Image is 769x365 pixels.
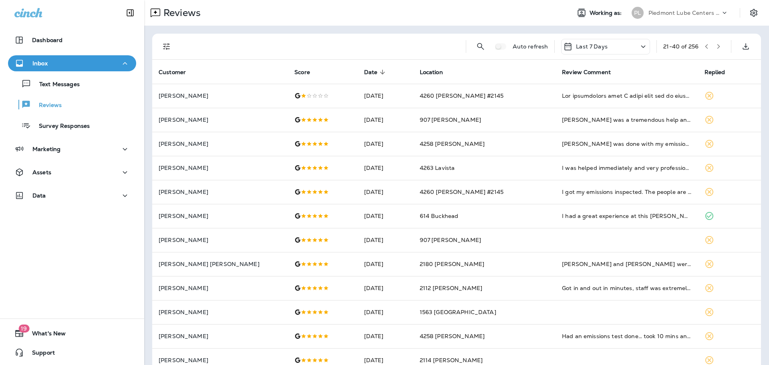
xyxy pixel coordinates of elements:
p: [PERSON_NAME] [159,237,282,243]
td: [DATE] [358,276,413,300]
button: Data [8,188,136,204]
button: Reviews [8,96,136,113]
div: Pablo was a tremendous help and checked out all of details on my car [562,116,691,124]
span: 2180 [PERSON_NAME] [420,260,485,268]
td: [DATE] [358,180,413,204]
p: Reviews [160,7,201,19]
p: Piedmont Lube Centers LLC [648,10,721,16]
button: Support [8,345,136,361]
div: Jiffy was done with my emissions in a literal jiffy lol! Space is clean, comfortable and has chai... [562,140,691,148]
div: 21 - 40 of 256 [663,43,699,50]
p: Text Messages [31,81,80,89]
button: Collapse Sidebar [119,5,141,21]
span: Customer [159,69,186,76]
p: [PERSON_NAME] [159,357,282,363]
span: Date [364,69,388,76]
span: Score [294,69,320,76]
span: Replied [705,69,736,76]
td: [DATE] [358,204,413,228]
p: [PERSON_NAME] [159,309,282,315]
p: [PERSON_NAME] [159,189,282,195]
span: 4258 [PERSON_NAME] [420,333,485,340]
span: Location [420,69,443,76]
span: Review Comment [562,69,611,76]
div: I had a great experience at this Jiffy Lube. I love the service at this center on Roswell Road. [562,212,691,220]
span: 4260 [PERSON_NAME] #2145 [420,92,503,99]
span: Score [294,69,310,76]
p: [PERSON_NAME] [PERSON_NAME] [159,261,282,267]
p: [PERSON_NAME] [159,117,282,123]
span: 2114 [PERSON_NAME] [420,357,483,364]
div: Jessie and Michael were very thorough and friendly. Very knowledgeable, and VERY fast service. Al... [562,260,691,268]
span: 614 Buckhead [420,212,459,220]
button: Survey Responses [8,117,136,134]
p: [PERSON_NAME] [159,285,282,291]
span: Working as: [590,10,624,16]
button: Inbox [8,55,136,71]
p: Survey Responses [31,123,90,130]
span: 4258 [PERSON_NAME] [420,140,485,147]
button: Search Reviews [473,38,489,54]
span: 4260 [PERSON_NAME] #2145 [420,188,503,196]
span: 1563 [GEOGRAPHIC_DATA] [420,309,496,316]
p: Last 7 Days [576,43,608,50]
td: [DATE] [358,108,413,132]
td: [DATE] [358,324,413,348]
button: Marketing [8,141,136,157]
p: [PERSON_NAME] [159,333,282,339]
p: Reviews [31,102,62,109]
button: Settings [747,6,761,20]
button: Assets [8,164,136,180]
td: [DATE] [358,84,413,108]
p: Auto refresh [513,43,548,50]
button: Text Messages [8,75,136,92]
td: [DATE] [358,132,413,156]
p: Marketing [32,146,60,152]
div: Got in and out in minutes, staff was extremely friendly. Highly recommended [562,284,691,292]
p: [PERSON_NAME] [159,93,282,99]
span: 19 [18,325,29,333]
span: Date [364,69,378,76]
button: Filters [159,38,175,54]
div: PL [632,7,644,19]
div: I was helped immediately and very professionally. Thanks for good service and will referral of an... [562,164,691,172]
td: [DATE] [358,228,413,252]
span: What's New [24,330,66,340]
span: Location [420,69,453,76]
button: Dashboard [8,32,136,48]
span: Replied [705,69,725,76]
td: [DATE] [358,300,413,324]
div: Had an emissions test done… took 10 mins and cost 25 … Very friendly and respectful. They provide... [562,332,691,340]
div: I got my emissions inspected. The people are so friendly. In and out in no time. [562,188,691,196]
td: [DATE] [358,156,413,180]
button: Export as CSV [738,38,754,54]
span: 4263 Lavista [420,164,455,171]
span: 2112 [PERSON_NAME] [420,284,483,292]
span: Customer [159,69,196,76]
div: Its unfortunate that I write this but im beyond irritated. I brought my car to get an oil change ... [562,92,691,100]
p: [PERSON_NAME] [159,213,282,219]
button: 19What's New [8,325,136,341]
p: Assets [32,169,51,175]
p: Data [32,192,46,199]
span: Support [24,349,55,359]
p: Inbox [32,60,48,67]
p: [PERSON_NAME] [159,165,282,171]
span: Review Comment [562,69,621,76]
span: 907 [PERSON_NAME] [420,236,481,244]
span: 907 [PERSON_NAME] [420,116,481,123]
p: Dashboard [32,37,62,43]
p: [PERSON_NAME] [159,141,282,147]
td: [DATE] [358,252,413,276]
